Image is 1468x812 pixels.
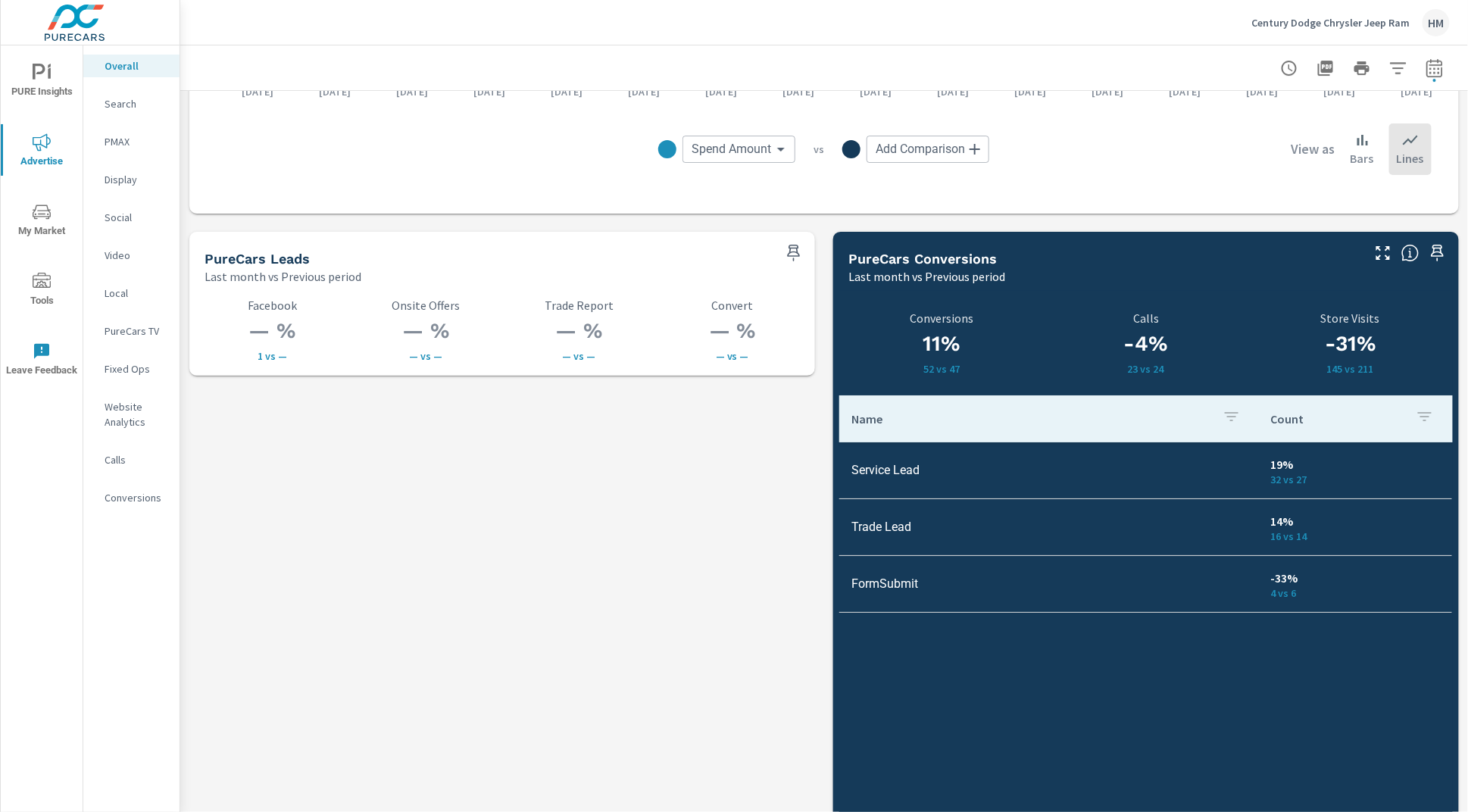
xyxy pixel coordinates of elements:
p: [DATE] [617,84,670,99]
span: Leave Feedback [5,342,78,379]
p: Fixed Ops [105,361,167,376]
div: nav menu [1,45,83,394]
div: PMAX [83,130,180,153]
span: Advertise [5,133,78,170]
button: Make Fullscreen [1371,241,1395,265]
p: [DATE] [1236,84,1289,99]
p: [DATE] [1082,84,1135,99]
p: [DATE] [540,84,593,99]
p: Bars [1351,149,1374,167]
p: [DATE] [850,84,903,99]
div: Add Comparison [867,136,989,163]
p: 14% [1271,512,1441,530]
h3: — % [205,318,340,344]
p: [DATE] [231,84,284,99]
div: PureCars TV [83,320,180,342]
div: Fixed Ops [83,358,180,380]
span: Understand conversion over the selected time range. [1401,244,1420,262]
h5: PureCars Conversions [848,251,997,267]
td: Trade Lead [839,507,1259,546]
span: Save this to your personalized report [1426,241,1450,265]
p: [DATE] [1313,84,1366,99]
p: [DATE] [695,84,748,99]
p: 52 vs 47 [848,363,1035,375]
div: Conversions [83,486,180,509]
p: 1 vs — [205,350,340,362]
p: Website Analytics [105,399,167,429]
h3: — % [511,318,647,344]
p: Count [1271,411,1404,426]
h6: View as [1292,142,1335,157]
p: — vs — [358,350,494,362]
p: — vs — [511,350,647,362]
p: [DATE] [1159,84,1212,99]
p: Onsite Offers [358,298,494,312]
td: FormSubmit [839,564,1259,603]
p: Local [105,286,167,301]
p: [DATE] [386,84,439,99]
div: Spend Amount [682,136,795,163]
p: Display [105,172,167,187]
div: Local [83,282,180,304]
span: Save this to your personalized report [782,241,806,265]
div: Social [83,206,180,229]
p: -33% [1271,569,1441,587]
p: 16 vs 14 [1271,530,1441,542]
div: Overall [83,55,180,77]
p: Overall [105,58,167,73]
p: Store Visits [1248,311,1453,325]
div: Search [83,92,180,115]
span: Tools [5,273,78,310]
p: Facebook [205,298,340,312]
h3: -31% [1248,331,1453,357]
h5: PureCars Leads [205,251,310,267]
p: PMAX [105,134,167,149]
p: [DATE] [308,84,361,99]
p: Calls [1053,311,1239,325]
p: Trade Report [511,298,647,312]
div: Website Analytics [83,395,180,433]
p: Last month vs Previous period [848,267,1005,286]
div: Display [83,168,180,191]
p: 19% [1271,455,1441,473]
p: 4 vs 6 [1271,587,1441,599]
p: Conversions [105,490,167,505]
p: Name [851,411,1210,426]
span: PURE Insights [5,64,78,101]
h3: 11% [848,331,1035,357]
p: [DATE] [927,84,980,99]
p: [DATE] [1391,84,1444,99]
h3: -4% [1053,331,1239,357]
span: Spend Amount [692,142,771,157]
p: [DATE] [1004,84,1057,99]
div: Calls [83,448,180,471]
span: Add Comparison [876,142,965,157]
h3: — % [665,318,801,344]
p: — vs — [665,350,801,362]
p: Video [105,248,167,263]
p: Search [105,96,167,111]
div: HM [1423,9,1450,36]
p: 23 vs 24 [1053,363,1239,375]
p: [DATE] [772,84,825,99]
p: Convert [665,298,801,312]
button: Print Report [1347,53,1377,83]
p: Last month vs Previous period [205,267,361,286]
p: Century Dodge Chrysler Jeep Ram [1252,16,1410,30]
p: Calls [105,452,167,467]
td: Service Lead [839,451,1259,489]
p: 32 vs 27 [1271,473,1441,486]
button: Select Date Range [1420,53,1450,83]
div: Video [83,244,180,267]
button: Apply Filters [1383,53,1413,83]
p: Lines [1397,149,1424,167]
button: "Export Report to PDF" [1310,53,1341,83]
span: My Market [5,203,78,240]
p: [DATE] [463,84,516,99]
h3: — % [358,318,494,344]
p: Social [105,210,167,225]
p: PureCars TV [105,323,167,339]
p: 145 vs 211 [1248,363,1453,375]
p: Conversions [848,311,1035,325]
p: vs [795,142,842,156]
